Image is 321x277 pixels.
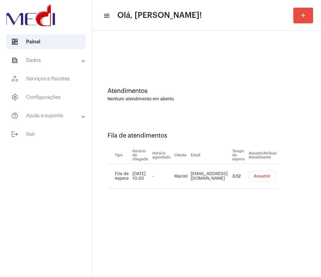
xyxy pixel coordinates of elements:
[131,147,151,164] th: Horário de chegada
[151,164,173,189] td: -
[189,147,231,164] th: Email
[231,164,247,189] td: 3:52
[11,130,18,138] mat-icon: sidenav icon
[247,147,278,164] th: Assumir/Atribuir Atendimento
[231,147,247,164] th: Tempo de espera
[131,164,151,189] td: [DATE] 10:20
[249,171,276,182] button: Assumir
[11,112,18,119] mat-icon: sidenav icon
[6,71,86,86] span: Serviços e Pacotes
[11,75,18,82] span: sidenav icon
[108,164,131,189] td: Fila de espera
[11,94,18,101] span: sidenav icon
[173,147,189,164] th: Cliente
[108,88,306,94] div: Atendimentos
[254,174,271,179] span: Assumir
[5,3,57,28] img: d3a1b5fa-500b-b90f-5a1c-719c20e9830b.png
[108,132,306,139] div: Fila de atendimentos
[4,108,92,123] mat-expansion-panel-header: sidenav iconAjuda e suporte
[108,147,131,164] th: Tipo
[11,38,18,46] span: sidenav icon
[6,127,86,142] span: Sair
[299,12,307,19] mat-icon: add
[151,147,173,164] th: Horário agendado
[11,57,18,64] mat-icon: sidenav icon
[189,164,231,189] td: [EMAIL_ADDRESS][DOMAIN_NAME]
[11,57,82,64] mat-panel-title: Dados
[173,164,189,189] td: Maciel
[4,53,92,68] mat-expansion-panel-header: sidenav iconDados
[108,97,306,102] div: Nenhum atendimento em aberto.
[11,112,82,119] mat-panel-title: Ajuda e suporte
[249,171,278,182] mat-chip-list: selection
[117,10,202,20] span: Olá, [PERSON_NAME]!
[103,12,109,19] mat-icon: sidenav icon
[6,34,86,49] span: Painel
[6,90,86,105] span: Configurações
